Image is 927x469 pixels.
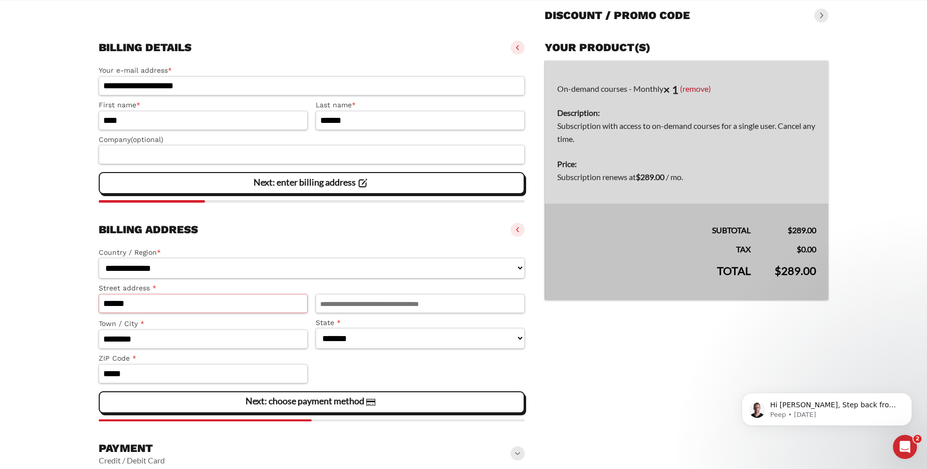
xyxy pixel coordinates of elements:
[99,391,525,413] vaadin-button: Next: choose payment method
[99,318,308,330] label: Town / City
[99,134,525,145] label: Company
[99,282,308,294] label: Street address
[99,41,191,55] h3: Billing details
[316,99,525,111] label: Last name
[913,435,921,443] span: 2
[131,135,163,143] span: (optional)
[893,435,917,459] iframe: Intercom live chat
[99,223,198,237] h3: Billing address
[99,353,308,364] label: ZIP Code
[99,441,165,455] h3: Payment
[99,455,165,465] vaadin-horizontal-layout: Credit / Debit Card
[545,9,690,23] h3: Discount / promo code
[99,65,525,76] label: Your e-mail address
[99,172,525,194] vaadin-button: Next: enter billing address
[99,99,308,111] label: First name
[99,247,525,258] label: Country / Region
[316,317,525,329] label: State
[727,372,927,442] iframe: Intercom notifications message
